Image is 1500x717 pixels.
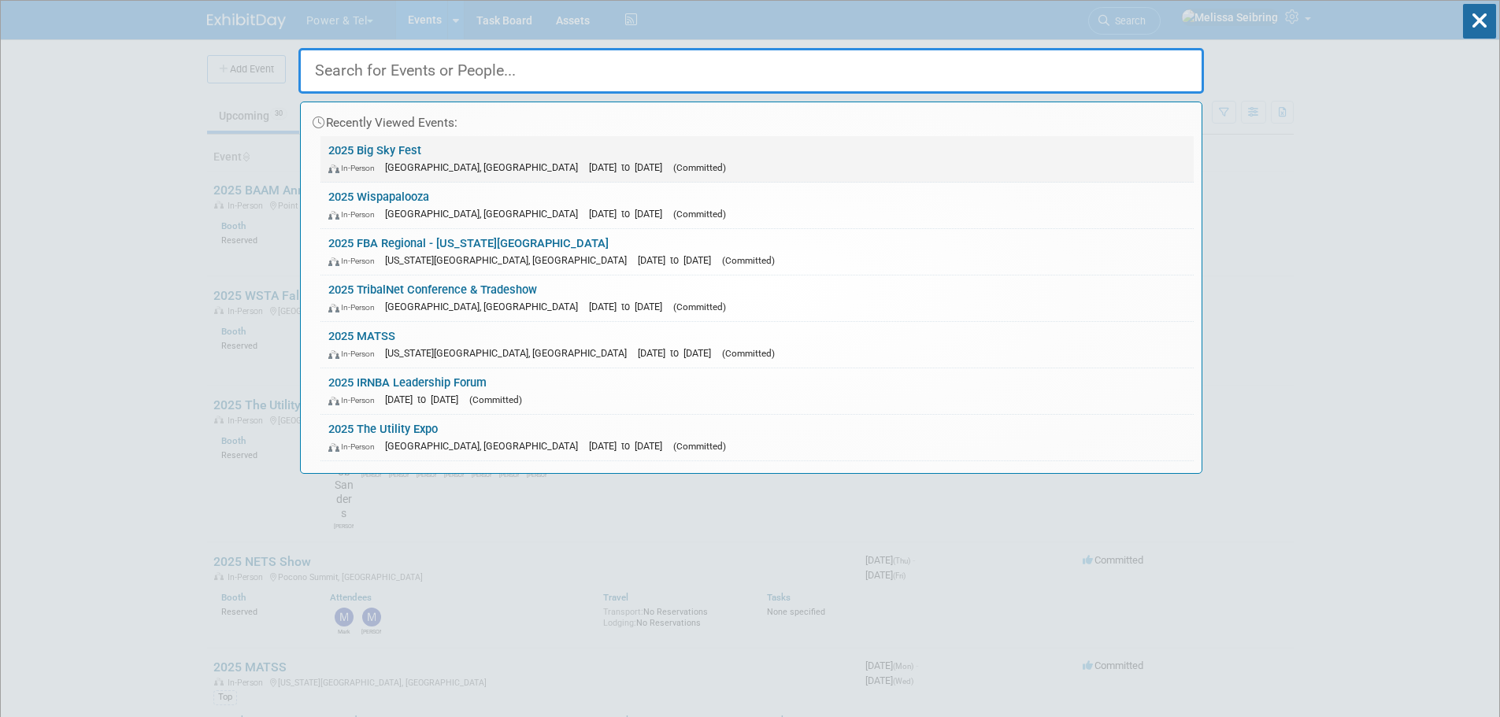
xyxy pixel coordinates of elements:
span: In-Person [328,442,382,452]
span: [DATE] to [DATE] [589,208,670,220]
span: (Committed) [673,441,726,452]
span: (Committed) [673,301,726,312]
span: In-Person [328,163,382,173]
span: (Committed) [722,348,775,359]
span: [DATE] to [DATE] [385,394,466,405]
span: In-Person [328,209,382,220]
span: In-Person [328,256,382,266]
span: [US_STATE][GEOGRAPHIC_DATA], [GEOGRAPHIC_DATA] [385,254,635,266]
span: [GEOGRAPHIC_DATA], [GEOGRAPHIC_DATA] [385,440,586,452]
a: 2025 The Utility Expo In-Person [GEOGRAPHIC_DATA], [GEOGRAPHIC_DATA] [DATE] to [DATE] (Committed) [320,415,1194,460]
span: In-Person [328,302,382,312]
span: (Committed) [722,255,775,266]
span: [GEOGRAPHIC_DATA], [GEOGRAPHIC_DATA] [385,301,586,312]
a: 2025 FBA Regional - [US_STATE][GEOGRAPHIC_DATA] In-Person [US_STATE][GEOGRAPHIC_DATA], [GEOGRAPHI... [320,229,1194,275]
span: [GEOGRAPHIC_DATA], [GEOGRAPHIC_DATA] [385,161,586,173]
a: 2025 Wispapalooza In-Person [GEOGRAPHIC_DATA], [GEOGRAPHIC_DATA] [DATE] to [DATE] (Committed) [320,183,1194,228]
span: [GEOGRAPHIC_DATA], [GEOGRAPHIC_DATA] [385,208,586,220]
span: [DATE] to [DATE] [589,440,670,452]
a: 2025 MATSS In-Person [US_STATE][GEOGRAPHIC_DATA], [GEOGRAPHIC_DATA] [DATE] to [DATE] (Committed) [320,322,1194,368]
a: 2025 Big Sky Fest In-Person [GEOGRAPHIC_DATA], [GEOGRAPHIC_DATA] [DATE] to [DATE] (Committed) [320,136,1194,182]
span: (Committed) [469,394,522,405]
span: In-Person [328,349,382,359]
div: Recently Viewed Events: [309,102,1194,136]
span: [DATE] to [DATE] [638,254,719,266]
span: [US_STATE][GEOGRAPHIC_DATA], [GEOGRAPHIC_DATA] [385,347,635,359]
span: (Committed) [673,209,726,220]
span: (Committed) [673,162,726,173]
span: [DATE] to [DATE] [589,161,670,173]
span: In-Person [328,395,382,405]
a: 2025 IRNBA Leadership Forum In-Person [DATE] to [DATE] (Committed) [320,368,1194,414]
input: Search for Events or People... [298,48,1204,94]
a: 2025 TribalNet Conference & Tradeshow In-Person [GEOGRAPHIC_DATA], [GEOGRAPHIC_DATA] [DATE] to [D... [320,275,1194,321]
span: [DATE] to [DATE] [589,301,670,312]
span: [DATE] to [DATE] [638,347,719,359]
